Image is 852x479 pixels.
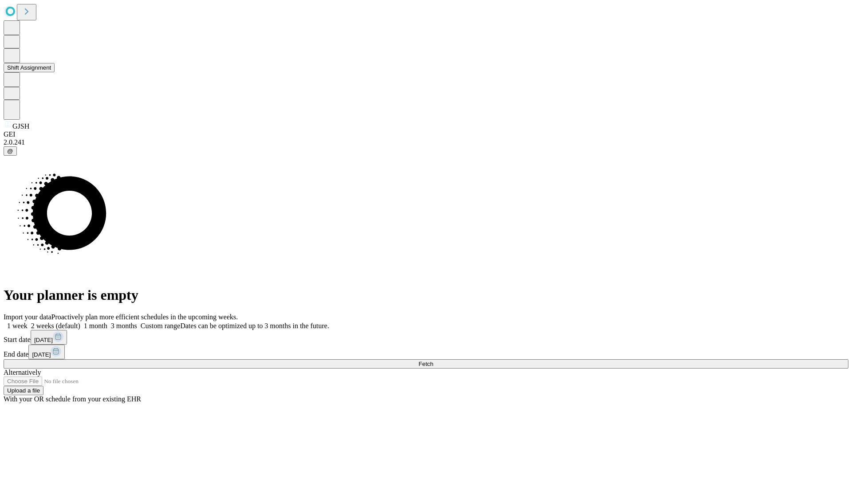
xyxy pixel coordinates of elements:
[4,313,51,321] span: Import your data
[4,386,43,395] button: Upload a file
[4,395,141,403] span: With your OR schedule from your existing EHR
[418,361,433,367] span: Fetch
[4,146,17,156] button: @
[141,322,180,330] span: Custom range
[4,130,848,138] div: GEI
[28,345,65,359] button: [DATE]
[12,122,29,130] span: GJSH
[51,313,238,321] span: Proactively plan more efficient schedules in the upcoming weeks.
[4,138,848,146] div: 2.0.241
[4,330,848,345] div: Start date
[34,337,53,343] span: [DATE]
[4,345,848,359] div: End date
[31,322,80,330] span: 2 weeks (default)
[84,322,107,330] span: 1 month
[32,351,51,358] span: [DATE]
[4,359,848,369] button: Fetch
[7,322,28,330] span: 1 week
[4,369,41,376] span: Alternatively
[7,148,13,154] span: @
[4,63,55,72] button: Shift Assignment
[31,330,67,345] button: [DATE]
[111,322,137,330] span: 3 months
[4,287,848,303] h1: Your planner is empty
[180,322,329,330] span: Dates can be optimized up to 3 months in the future.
